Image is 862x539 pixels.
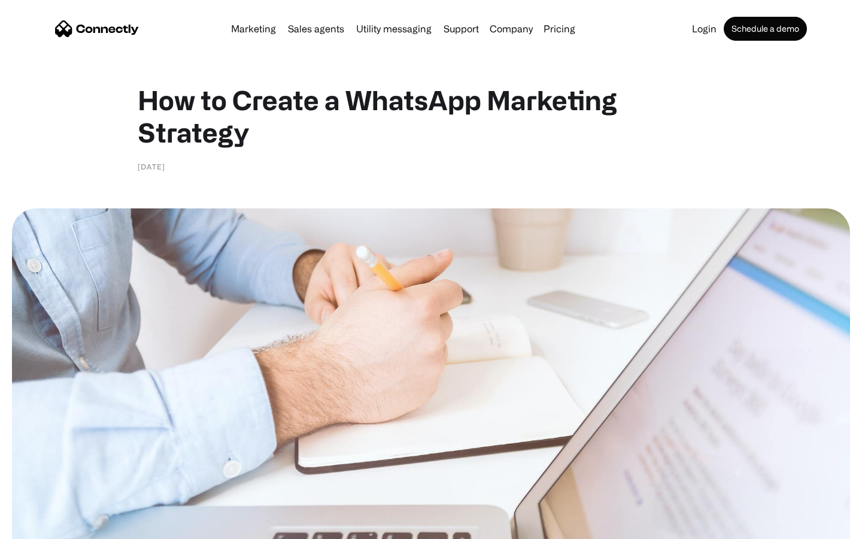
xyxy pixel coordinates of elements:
a: Pricing [539,24,580,34]
a: Sales agents [283,24,349,34]
a: Support [439,24,484,34]
h1: How to Create a WhatsApp Marketing Strategy [138,84,724,149]
a: Login [687,24,721,34]
a: Marketing [226,24,281,34]
div: [DATE] [138,161,165,172]
a: Utility messaging [351,24,436,34]
a: Schedule a demo [724,17,807,41]
div: Company [490,20,533,37]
